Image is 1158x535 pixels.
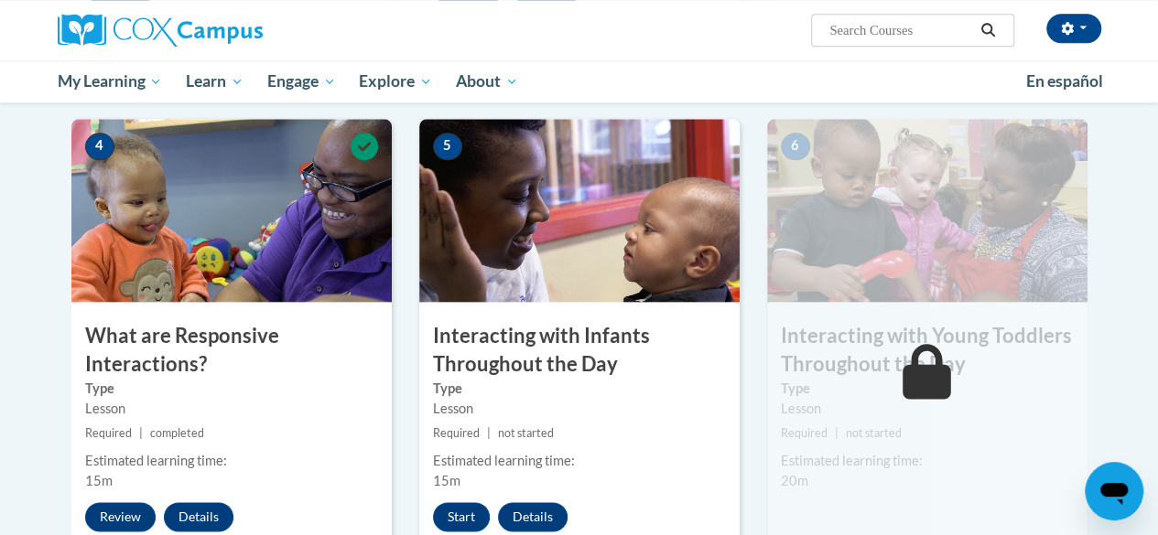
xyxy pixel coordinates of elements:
[267,70,336,92] span: Engage
[58,14,263,47] img: Cox Campus
[1014,62,1115,101] a: En español
[85,379,378,399] label: Type
[498,502,568,531] button: Details
[1026,71,1103,91] span: En español
[433,133,462,160] span: 5
[781,399,1074,419] div: Lesson
[85,426,132,440] span: Required
[85,133,114,160] span: 4
[85,473,113,488] span: 15m
[1085,462,1143,520] iframe: Button to launch messaging window
[419,322,740,379] h3: Interacting with Infants Throughout the Day
[433,379,726,399] label: Type
[846,426,902,440] span: not started
[781,473,808,488] span: 20m
[164,502,233,531] button: Details
[456,70,518,92] span: About
[57,70,162,92] span: My Learning
[85,399,378,419] div: Lesson
[433,399,726,419] div: Lesson
[767,322,1088,379] h3: Interacting with Young Toddlers Throughout the Day
[781,133,810,160] span: 6
[347,60,444,102] a: Explore
[359,70,432,92] span: Explore
[85,451,378,471] div: Estimated learning time:
[433,426,480,440] span: Required
[781,426,828,440] span: Required
[767,119,1088,302] img: Course Image
[444,60,530,102] a: About
[498,426,554,440] span: not started
[139,426,143,440] span: |
[71,119,392,302] img: Course Image
[46,60,175,102] a: My Learning
[487,426,491,440] span: |
[174,60,255,102] a: Learn
[974,19,1001,41] button: Search
[433,451,726,471] div: Estimated learning time:
[44,60,1115,102] div: Main menu
[419,119,740,302] img: Course Image
[835,426,839,440] span: |
[433,473,460,488] span: 15m
[433,502,490,531] button: Start
[828,19,974,41] input: Search Courses
[255,60,348,102] a: Engage
[1046,14,1101,43] button: Account Settings
[186,70,244,92] span: Learn
[781,379,1074,399] label: Type
[781,451,1074,471] div: Estimated learning time:
[58,14,387,47] a: Cox Campus
[150,426,204,440] span: completed
[71,322,392,379] h3: What are Responsive Interactions?
[85,502,156,531] button: Review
